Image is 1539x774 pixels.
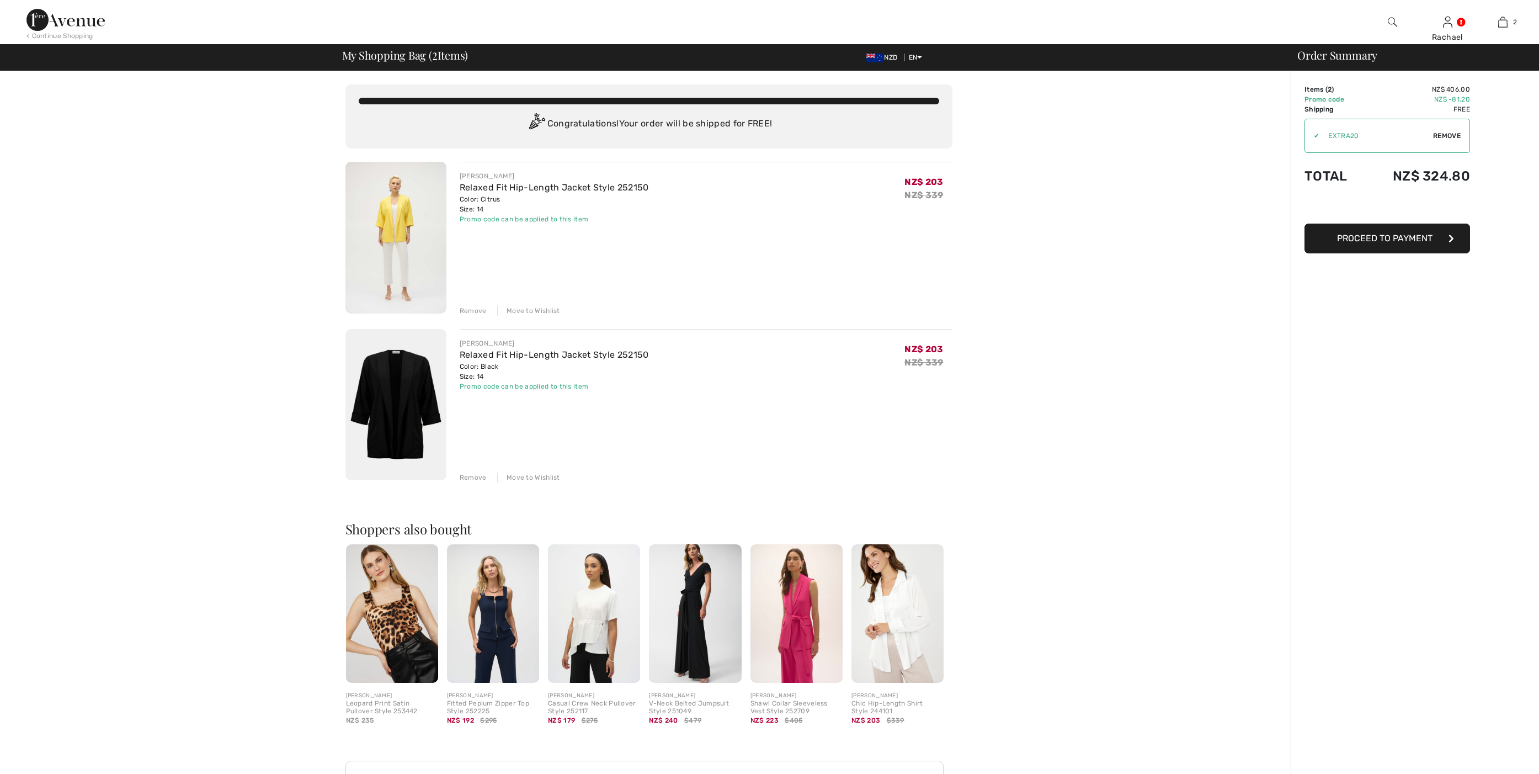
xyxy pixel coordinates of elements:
a: Relaxed Fit Hip-Length Jacket Style 252150 [460,182,649,193]
input: Promo code [1319,119,1433,152]
a: Sign In [1443,17,1452,27]
div: Move to Wishlist [497,473,560,483]
div: Promo code can be applied to this item [460,381,649,391]
span: Proceed to Payment [1337,233,1433,243]
span: NZ$ 203 [904,344,943,354]
span: $275 [582,715,598,725]
div: Shawl Collar Sleeveless Vest Style 252709 [750,700,843,715]
img: My Info [1443,15,1452,29]
td: NZ$ 406.00 [1364,84,1470,94]
div: Leopard Print Satin Pullover Style 253442 [346,700,438,715]
div: [PERSON_NAME] [548,692,640,700]
img: My Bag [1498,15,1508,29]
img: New Zealand Dollar [866,54,884,62]
span: 2 [432,47,438,61]
div: Rachael [1420,31,1474,43]
div: [PERSON_NAME] [460,171,649,181]
img: 1ère Avenue [26,9,105,31]
img: Congratulation2.svg [525,113,547,135]
img: Chic Hip-Length Shirt Style 244101 [851,544,944,683]
td: Shipping [1304,104,1364,114]
s: NZ$ 339 [904,357,943,368]
span: NZ$ 179 [548,717,575,724]
span: 2 [1513,17,1517,27]
div: Move to Wishlist [497,306,560,316]
div: V-Neck Belted Jumpsuit Style 251049 [649,700,741,715]
span: NZ$ 240 [649,717,678,724]
td: Promo code [1304,94,1364,104]
div: Remove [460,473,487,483]
span: $339 [887,715,904,725]
div: Color: Black Size: 14 [460,362,649,381]
div: [PERSON_NAME] [346,692,438,700]
td: NZ$ -81.20 [1364,94,1470,104]
div: [PERSON_NAME] [750,692,843,700]
img: Fitted Peplum Zipper Top Style 252225 [447,544,539,683]
span: EN [909,54,923,61]
img: Relaxed Fit Hip-Length Jacket Style 252150 [345,162,446,314]
span: NZ$ 203 [851,717,880,724]
button: Proceed to Payment [1304,224,1470,253]
div: Congratulations! Your order will be shipped for FREE! [359,113,939,135]
div: Promo code can be applied to this item [460,214,649,224]
span: NZ$ 192 [447,717,474,724]
td: Total [1304,157,1364,195]
div: [PERSON_NAME] [851,692,944,700]
a: 2 [1476,15,1530,29]
span: NZD [866,54,902,61]
td: NZ$ 324.80 [1364,157,1470,195]
div: Order Summary [1284,50,1532,61]
iframe: PayPal [1304,195,1470,220]
a: Relaxed Fit Hip-Length Jacket Style 252150 [460,349,649,360]
span: NZ$ 223 [750,717,779,724]
span: Remove [1433,131,1461,141]
h2: Shoppers also bought [345,522,952,536]
div: Chic Hip-Length Shirt Style 244101 [851,700,944,715]
td: Free [1364,104,1470,114]
div: Casual Crew Neck Pullover Style 252117 [548,700,640,715]
div: Fitted Peplum Zipper Top Style 252225 [447,700,539,715]
div: Remove [460,306,487,316]
img: search the website [1388,15,1397,29]
span: My Shopping Bag ( Items) [342,50,468,61]
span: NZ$ 203 [904,177,943,187]
img: Shawl Collar Sleeveless Vest Style 252709 [750,544,843,683]
div: < Continue Shopping [26,31,93,41]
img: Leopard Print Satin Pullover Style 253442 [346,544,438,683]
span: NZ$ 235 [346,717,374,724]
img: V-Neck Belted Jumpsuit Style 251049 [649,544,741,683]
div: Color: Citrus Size: 14 [460,194,649,214]
div: [PERSON_NAME] [447,692,539,700]
td: Items ( ) [1304,84,1364,94]
span: $479 [684,715,701,725]
s: NZ$ 339 [904,190,943,200]
div: [PERSON_NAME] [460,338,649,348]
span: $295 [480,715,497,725]
div: ✔ [1305,131,1319,141]
img: Relaxed Fit Hip-Length Jacket Style 252150 [345,329,446,481]
span: 2 [1328,86,1332,93]
img: Casual Crew Neck Pullover Style 252117 [548,544,640,683]
span: $405 [785,715,802,725]
div: [PERSON_NAME] [649,692,741,700]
